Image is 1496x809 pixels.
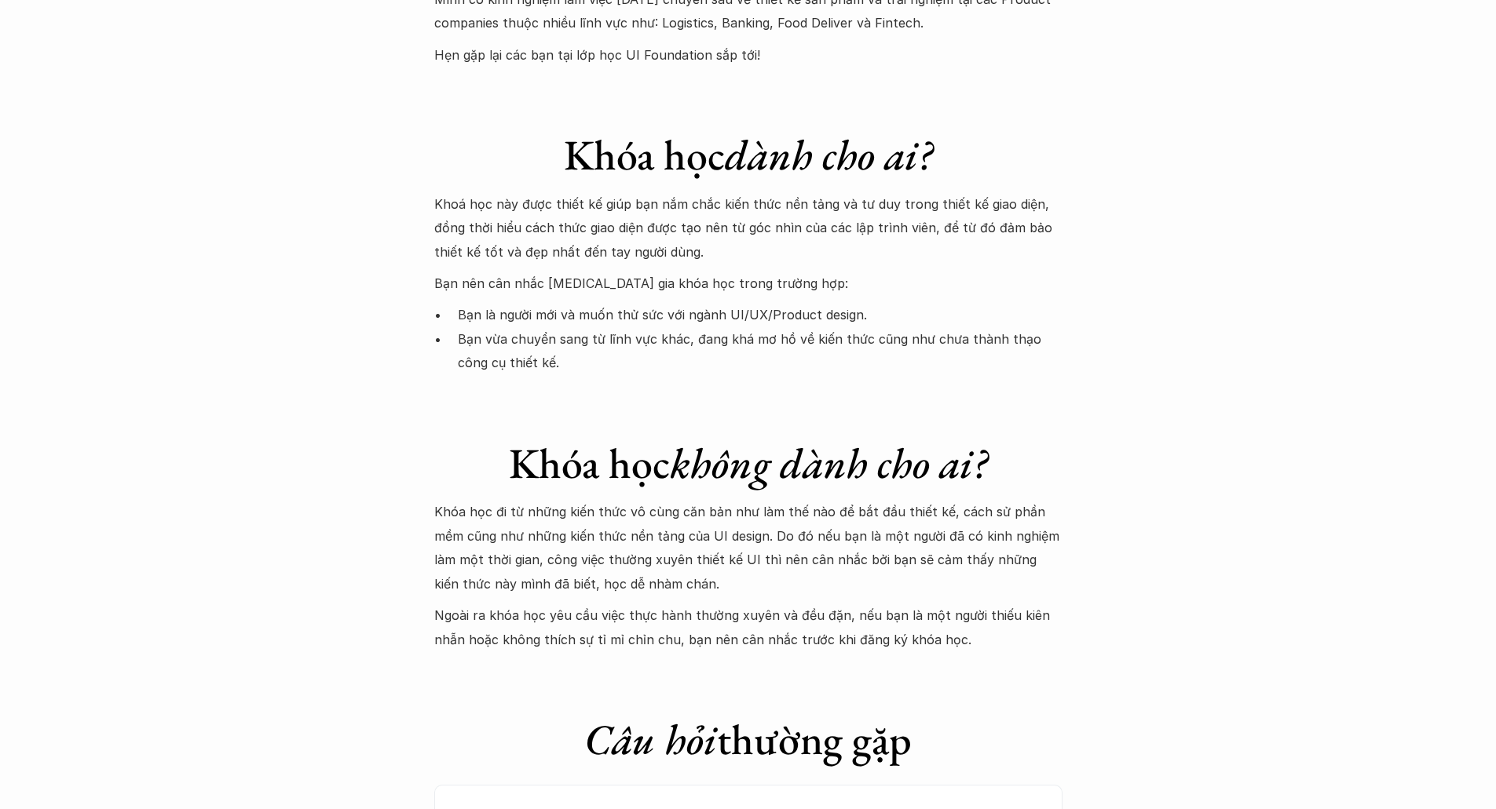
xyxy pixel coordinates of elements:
[434,129,1063,180] h1: Khóa học
[434,714,1063,765] h1: thường gặp
[434,192,1063,264] p: Khoá học này được thiết kế giúp bạn nắm chắc kiến thức nền tảng và tư duy trong thiết kế giao diệ...
[434,438,1063,489] h1: Khóa học
[458,303,1063,326] p: Bạn là người mới và muốn thử sức với ngành UI/UX/Product design.
[434,43,1063,67] p: Hẹn gặp lại các bạn tại lớp học UI Foundation sắp tới!
[434,603,1063,651] p: Ngoài ra khóa học yêu cầu việc thực hành thường xuyên và đều đặn, nếu bạn là một người thiếu kiên...
[584,712,717,767] em: Câu hỏi
[670,435,987,490] em: không dành cho ai?
[434,271,1063,295] p: Bạn nên cân nhắc [MEDICAL_DATA] gia khóa học trong trường hợp:
[458,327,1063,375] p: Bạn vừa chuyển sang từ lĩnh vực khác, đang khá mơ hồ về kiến thức cũng như chưa thành thạo công c...
[725,127,932,182] em: dành cho ai?
[434,500,1063,596] p: Khóa học đi từ những kiến thức vô cùng căn bản như làm thế nào để bắt đầu thiết kế, cách sử phần ...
